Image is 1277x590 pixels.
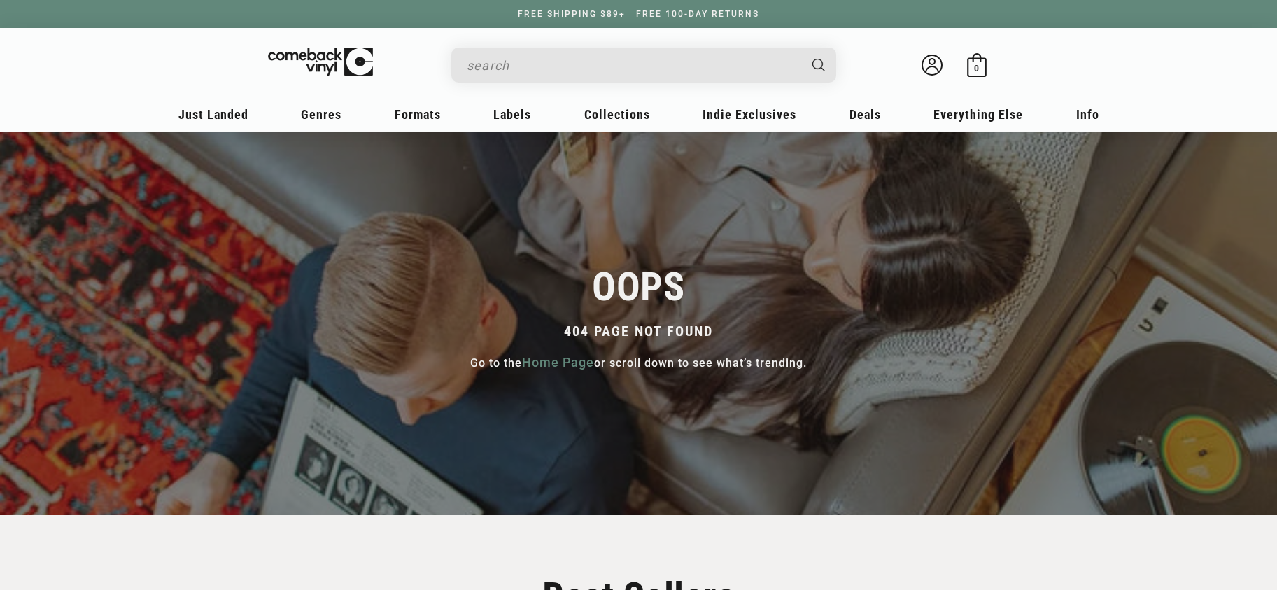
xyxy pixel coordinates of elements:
p: Go to the or scroll down to see what’s trending. [7,353,1270,372]
span: 0 [974,63,979,73]
span: Indie Exclusives [703,107,796,122]
span: Labels [493,107,531,122]
span: Genres [301,107,341,122]
div: Search [451,48,836,83]
span: Info [1076,107,1099,122]
span: Formats [395,107,441,122]
input: search [467,51,798,80]
h4: 404 PAGE NOT FOUND [7,324,1270,339]
button: Search [800,48,838,83]
a: Home Page [522,353,594,372]
span: Deals [849,107,881,122]
span: Just Landed [178,107,248,122]
h1: OOPS [7,264,1270,310]
span: Everything Else [933,107,1023,122]
a: FREE SHIPPING $89+ | FREE 100-DAY RETURNS [504,9,773,19]
span: Collections [584,107,650,122]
